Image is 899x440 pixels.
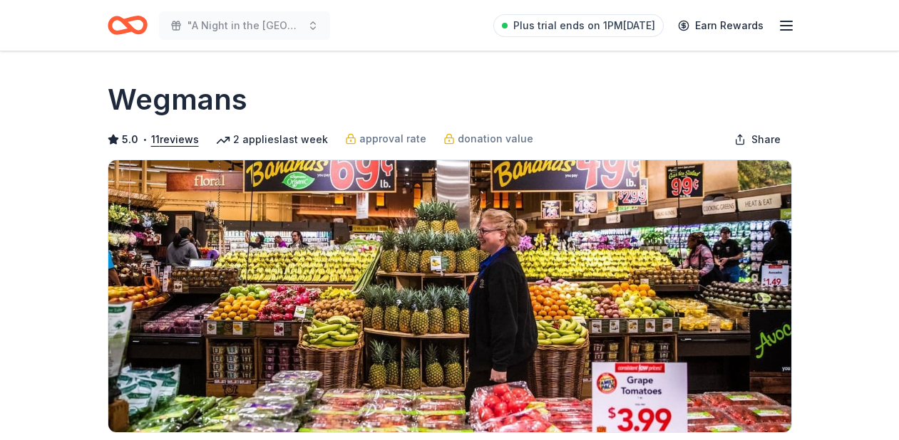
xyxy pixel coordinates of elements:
span: 5.0 [122,131,138,148]
button: 11reviews [151,131,199,148]
div: 2 applies last week [216,131,328,148]
a: approval rate [345,130,426,147]
span: Share [751,131,781,148]
span: Plus trial ends on 1PM[DATE] [513,17,655,34]
span: approval rate [359,130,426,147]
span: "A Night in the [GEOGRAPHIC_DATA]: The [PERSON_NAME] School Benefit Fundraiser" [187,17,302,34]
button: Share [723,125,792,154]
a: Home [108,9,148,42]
span: donation value [458,130,533,147]
a: Earn Rewards [669,13,772,38]
h1: Wegmans [108,80,247,120]
a: donation value [443,130,533,147]
img: Image for Wegmans [108,160,791,432]
span: • [142,134,147,145]
a: Plus trial ends on 1PM[DATE] [493,14,664,37]
button: "A Night in the [GEOGRAPHIC_DATA]: The [PERSON_NAME] School Benefit Fundraiser" [159,11,330,40]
